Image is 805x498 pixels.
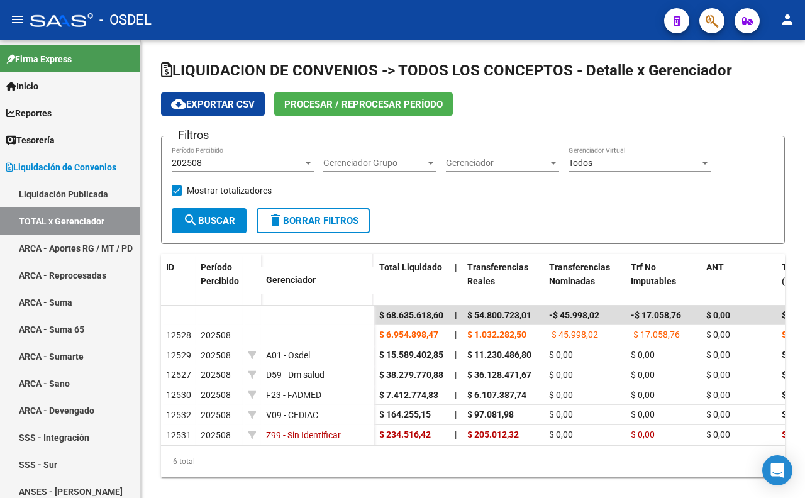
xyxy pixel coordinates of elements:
mat-icon: delete [268,213,283,228]
span: Todos [569,158,592,168]
span: Buscar [183,215,235,226]
button: Exportar CSV [161,92,265,116]
span: Inicio [6,79,38,93]
span: 12528 [166,330,191,340]
span: Gerenciador [446,158,548,169]
span: $ 7.412.774,83 [379,390,438,400]
span: $ 0,00 [706,370,730,380]
span: | [455,310,457,320]
span: Tesorería [6,133,55,147]
span: - OSDEL [99,6,152,34]
span: 12531 [166,430,191,440]
span: Borrar Filtros [268,215,358,226]
span: $ 0,00 [706,429,730,440]
h3: Filtros [172,126,215,144]
span: F23 - FADMED [266,390,321,400]
span: $ 0,00 [549,370,573,380]
datatable-header-cell: Trf No Imputables [626,254,701,309]
span: $ 36.128.471,67 [467,370,531,380]
span: | [455,262,457,272]
datatable-header-cell: | [450,254,462,309]
div: 6 total [161,446,785,477]
span: 202508 [201,350,231,360]
span: ID [166,262,174,272]
span: $ 97.081,98 [467,409,514,419]
span: | [455,429,457,440]
span: | [455,329,457,340]
span: 12527 [166,370,191,380]
span: $ 0,00 [631,429,655,440]
span: Firma Express [6,52,72,66]
span: Transferencias Reales [467,262,528,287]
span: $ 0,00 [549,429,573,440]
span: Liquidación de Convenios [6,160,116,174]
span: $ 6.107.387,74 [467,390,526,400]
span: | [455,350,457,360]
datatable-header-cell: Gerenciador [261,267,374,294]
span: $ 0,00 [631,350,655,360]
span: Mostrar totalizadores [187,183,272,198]
span: | [455,409,457,419]
span: $ 0,00 [631,409,655,419]
span: LIQUIDACION DE CONVENIOS -> TODOS LOS CONCEPTOS - Detalle x Gerenciador [161,62,732,79]
span: $ 38.279.770,88 [379,370,443,380]
span: V09 - CEDIAC [266,410,318,420]
span: Gerenciador [266,275,316,285]
span: $ 234.516,42 [379,429,431,440]
span: $ 1.032.282,50 [467,329,526,340]
button: Procesar / Reprocesar período [274,92,453,116]
span: $ 164.255,15 [379,409,431,419]
datatable-header-cell: ID [161,254,196,307]
span: 202508 [201,330,231,340]
span: D59 - Dm salud [266,370,325,380]
span: $ 0,00 [706,329,730,340]
span: $ 54.800.723,01 [467,310,531,320]
span: $ 11.230.486,80 [467,350,531,360]
span: $ 15.589.402,85 [379,350,443,360]
datatable-header-cell: Período Percibido [196,254,243,307]
span: $ 6.954.898,47 [379,329,438,340]
span: Procesar / Reprocesar período [284,99,443,110]
span: $ 0,00 [549,350,573,360]
span: $ 0,00 [549,409,573,419]
button: Buscar [172,208,247,233]
mat-icon: menu [10,12,25,27]
span: $ 0,00 [706,310,730,320]
button: Borrar Filtros [257,208,370,233]
datatable-header-cell: Transferencias Nominadas [544,254,626,309]
span: $ 205.012,32 [467,429,519,440]
span: Reportes [6,106,52,120]
span: $ 0,00 [706,390,730,400]
span: Total Liquidado [379,262,442,272]
datatable-header-cell: Transferencias Reales [462,254,544,309]
span: $ 0,00 [706,350,730,360]
span: -$ 17.058,76 [631,329,680,340]
span: -$ 45.998,02 [549,310,599,320]
span: | [455,390,457,400]
span: 202508 [201,410,231,420]
span: A01 - Osdel [266,350,310,360]
span: 202508 [201,390,231,400]
span: 12529 [166,350,191,360]
mat-icon: person [780,12,795,27]
span: -$ 17.058,76 [631,310,681,320]
span: 12530 [166,390,191,400]
span: $ 0,00 [706,409,730,419]
span: $ 68.635.618,60 [379,310,443,320]
datatable-header-cell: Total Liquidado [374,254,450,309]
span: Trf No Imputables [631,262,676,287]
mat-icon: search [183,213,198,228]
span: Período Percibido [201,262,239,287]
span: Transferencias Nominadas [549,262,610,287]
mat-icon: cloud_download [171,96,186,111]
span: 202508 [201,430,231,440]
span: 12532 [166,410,191,420]
span: 202508 [172,158,202,168]
span: ANT [706,262,724,272]
datatable-header-cell: ANT [701,254,777,309]
span: Gerenciador Grupo [323,158,425,169]
span: $ 0,00 [631,390,655,400]
span: $ 0,00 [631,370,655,380]
span: Exportar CSV [171,99,255,110]
span: -$ 45.998,02 [549,329,598,340]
